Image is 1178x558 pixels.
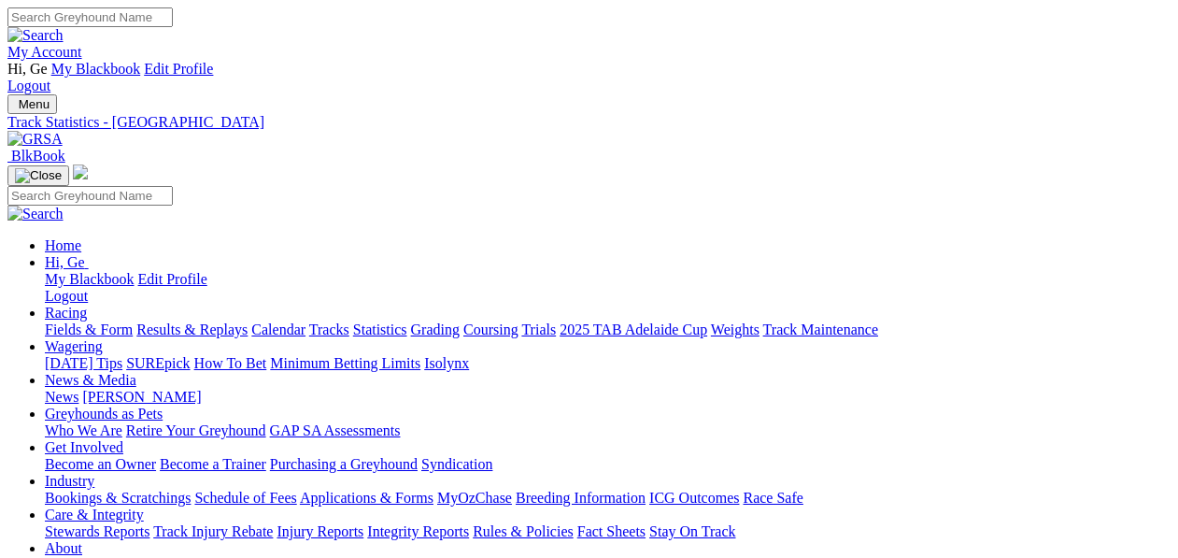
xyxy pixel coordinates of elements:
[7,131,63,148] img: GRSA
[45,355,1171,372] div: Wagering
[45,271,135,287] a: My Blackbook
[270,422,401,438] a: GAP SA Assessments
[45,322,133,337] a: Fields & Form
[7,61,1171,94] div: My Account
[7,7,173,27] input: Search
[45,338,103,354] a: Wagering
[19,97,50,111] span: Menu
[45,254,85,270] span: Hi, Ge
[270,355,420,371] a: Minimum Betting Limits
[45,254,89,270] a: Hi, Ge
[516,490,646,506] a: Breeding Information
[424,355,469,371] a: Isolynx
[45,490,191,506] a: Bookings & Scratchings
[649,523,735,539] a: Stay On Track
[45,456,1171,473] div: Get Involved
[473,523,574,539] a: Rules & Policies
[521,322,556,337] a: Trials
[45,507,144,522] a: Care & Integrity
[251,322,305,337] a: Calendar
[577,523,646,539] a: Fact Sheets
[7,114,1171,131] a: Track Statistics - [GEOGRAPHIC_DATA]
[353,322,407,337] a: Statistics
[45,271,1171,305] div: Hi, Ge
[7,27,64,44] img: Search
[560,322,707,337] a: 2025 TAB Adelaide Cup
[277,523,363,539] a: Injury Reports
[160,456,266,472] a: Become a Trainer
[45,389,1171,406] div: News & Media
[45,540,82,556] a: About
[11,148,65,164] span: BlkBook
[763,322,878,337] a: Track Maintenance
[300,490,433,506] a: Applications & Forms
[138,271,207,287] a: Edit Profile
[45,422,1171,439] div: Greyhounds as Pets
[270,456,418,472] a: Purchasing a Greyhound
[45,322,1171,338] div: Racing
[82,389,201,405] a: [PERSON_NAME]
[743,490,802,506] a: Race Safe
[7,94,57,114] button: Toggle navigation
[7,206,64,222] img: Search
[463,322,518,337] a: Coursing
[126,355,190,371] a: SUREpick
[45,422,122,438] a: Who We Are
[144,61,213,77] a: Edit Profile
[153,523,273,539] a: Track Injury Rebate
[367,523,469,539] a: Integrity Reports
[126,422,266,438] a: Retire Your Greyhound
[421,456,492,472] a: Syndication
[194,355,267,371] a: How To Bet
[45,288,88,304] a: Logout
[437,490,512,506] a: MyOzChase
[7,148,65,164] a: BlkBook
[73,165,88,179] img: logo-grsa-white.png
[45,372,136,388] a: News & Media
[309,322,349,337] a: Tracks
[45,490,1171,507] div: Industry
[45,406,163,422] a: Greyhounds as Pets
[649,490,739,506] a: ICG Outcomes
[45,389,78,405] a: News
[45,456,156,472] a: Become an Owner
[45,305,87,321] a: Racing
[194,490,296,506] a: Schedule of Fees
[45,473,94,489] a: Industry
[7,61,48,77] span: Hi, Ge
[51,61,141,77] a: My Blackbook
[7,186,173,206] input: Search
[136,322,248,337] a: Results & Replays
[45,237,81,253] a: Home
[711,322,759,337] a: Weights
[45,355,122,371] a: [DATE] Tips
[15,168,62,183] img: Close
[45,523,149,539] a: Stewards Reports
[45,439,123,455] a: Get Involved
[7,44,82,60] a: My Account
[7,78,50,93] a: Logout
[45,523,1171,540] div: Care & Integrity
[7,165,69,186] button: Toggle navigation
[411,322,460,337] a: Grading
